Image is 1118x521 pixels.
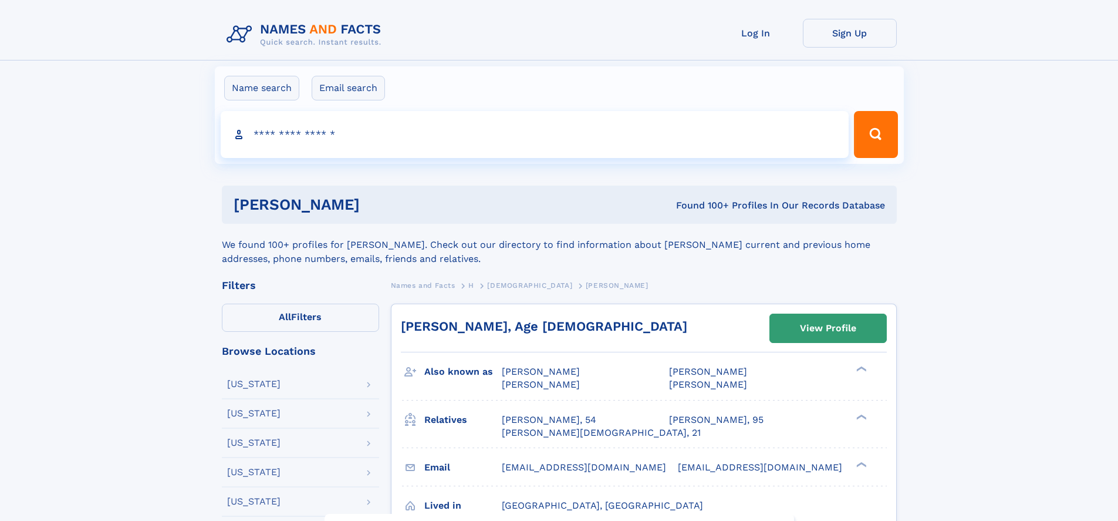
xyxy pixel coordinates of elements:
[279,311,291,322] span: All
[234,197,518,212] h1: [PERSON_NAME]
[222,346,379,357] div: Browse Locations
[518,199,885,212] div: Found 100+ Profiles In Our Records Database
[487,278,572,293] a: [DEMOGRAPHIC_DATA]
[468,281,474,290] span: H
[401,319,687,334] a: [PERSON_NAME], Age [DEMOGRAPHIC_DATA]
[227,438,281,448] div: [US_STATE]
[222,304,379,332] label: Filters
[502,500,703,511] span: [GEOGRAPHIC_DATA], [GEOGRAPHIC_DATA]
[709,19,803,48] a: Log In
[487,281,572,290] span: [DEMOGRAPHIC_DATA]
[424,362,502,382] h3: Also known as
[221,111,849,158] input: search input
[800,315,856,342] div: View Profile
[227,497,281,506] div: [US_STATE]
[502,426,701,439] a: [PERSON_NAME][DEMOGRAPHIC_DATA], 21
[468,278,474,293] a: H
[854,111,897,158] button: Search Button
[312,76,385,100] label: Email search
[227,468,281,477] div: [US_STATE]
[669,366,747,377] span: [PERSON_NAME]
[502,462,666,473] span: [EMAIL_ADDRESS][DOMAIN_NAME]
[424,458,502,478] h3: Email
[586,281,648,290] span: [PERSON_NAME]
[678,462,842,473] span: [EMAIL_ADDRESS][DOMAIN_NAME]
[853,365,867,373] div: ❯
[853,461,867,468] div: ❯
[502,414,596,426] a: [PERSON_NAME], 54
[224,76,299,100] label: Name search
[424,410,502,430] h3: Relatives
[803,19,897,48] a: Sign Up
[222,224,897,266] div: We found 100+ profiles for [PERSON_NAME]. Check out our directory to find information about [PERS...
[222,19,391,51] img: Logo Names and Facts
[227,409,281,418] div: [US_STATE]
[227,379,281,389] div: [US_STATE]
[502,366,580,377] span: [PERSON_NAME]
[222,280,379,291] div: Filters
[770,314,886,342] a: View Profile
[853,413,867,421] div: ❯
[424,496,502,516] h3: Lived in
[669,379,747,390] span: [PERSON_NAME]
[502,379,580,390] span: [PERSON_NAME]
[391,278,455,293] a: Names and Facts
[669,414,764,426] a: [PERSON_NAME], 95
